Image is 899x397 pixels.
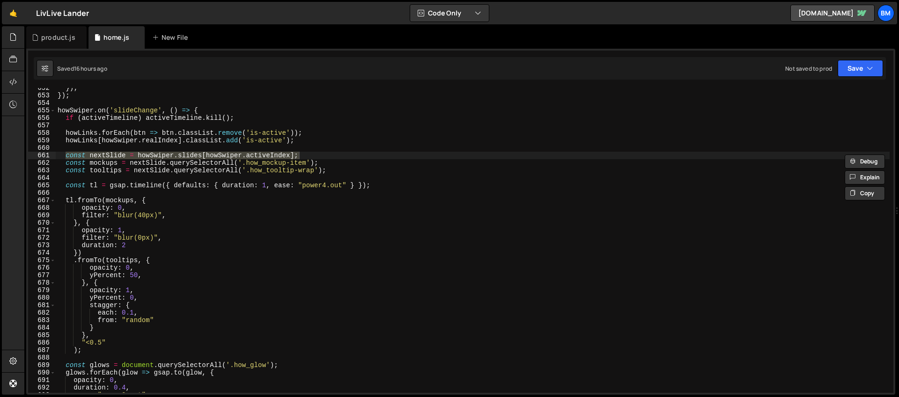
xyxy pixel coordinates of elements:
[28,219,56,227] div: 670
[41,33,75,42] div: product.js
[28,137,56,144] div: 659
[28,114,56,122] div: 656
[152,33,192,42] div: New File
[845,186,885,200] button: Copy
[2,2,25,24] a: 🤙
[28,242,56,249] div: 673
[790,5,875,22] a: [DOMAIN_NAME]
[28,257,56,264] div: 675
[28,167,56,174] div: 663
[103,33,129,42] div: home.js
[28,249,56,257] div: 674
[28,346,56,354] div: 687
[28,159,56,167] div: 662
[28,234,56,242] div: 672
[28,189,56,197] div: 666
[28,376,56,384] div: 691
[28,279,56,287] div: 678
[28,331,56,339] div: 685
[28,301,56,309] div: 681
[28,361,56,369] div: 689
[28,92,56,99] div: 653
[845,154,885,169] button: Debug
[785,65,832,73] div: Not saved to prod
[57,65,107,73] div: Saved
[28,354,56,361] div: 688
[28,174,56,182] div: 664
[28,264,56,272] div: 676
[845,170,885,184] button: Explain
[28,324,56,331] div: 684
[28,294,56,301] div: 680
[28,204,56,212] div: 668
[28,384,56,391] div: 692
[28,152,56,159] div: 661
[28,316,56,324] div: 683
[28,107,56,114] div: 655
[410,5,489,22] button: Code Only
[28,122,56,129] div: 657
[28,227,56,234] div: 671
[28,129,56,137] div: 658
[28,309,56,316] div: 682
[28,369,56,376] div: 690
[74,65,107,73] div: 16 hours ago
[28,144,56,152] div: 660
[838,60,883,77] button: Save
[28,84,56,92] div: 652
[28,197,56,204] div: 667
[877,5,894,22] a: bm
[28,99,56,107] div: 654
[28,182,56,189] div: 665
[28,272,56,279] div: 677
[28,339,56,346] div: 686
[28,287,56,294] div: 679
[36,7,89,19] div: LivLive Lander
[28,212,56,219] div: 669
